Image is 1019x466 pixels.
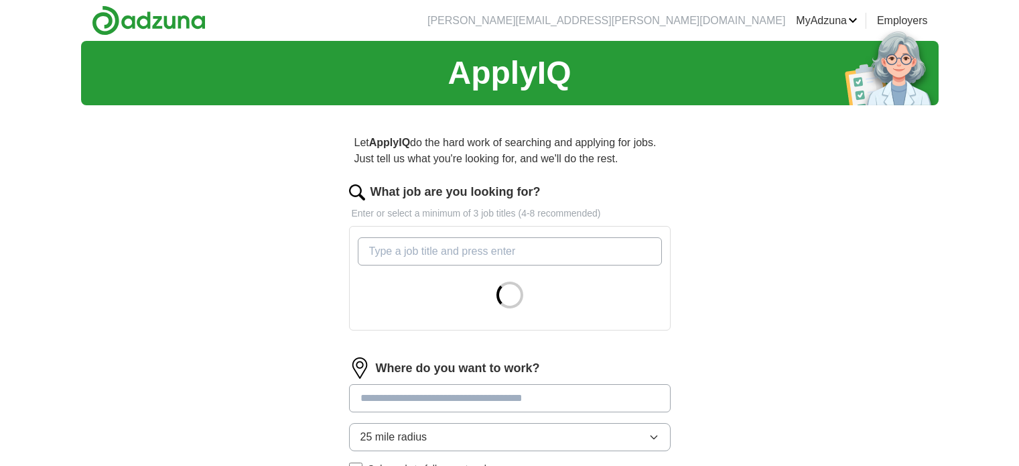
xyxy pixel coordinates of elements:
h1: ApplyIQ [448,49,571,97]
p: Let do the hard work of searching and applying for jobs. Just tell us what you're looking for, an... [349,129,671,172]
p: Enter or select a minimum of 3 job titles (4-8 recommended) [349,207,671,221]
img: Adzuna logo [92,5,206,36]
img: search.png [349,184,365,200]
label: Where do you want to work? [376,359,540,377]
button: 25 mile radius [349,423,671,451]
a: MyAdzuna [796,13,858,29]
input: Type a job title and press enter [358,237,662,266]
label: What job are you looking for? [370,183,541,201]
strong: ApplyIQ [369,137,410,148]
a: Employers [877,13,928,29]
span: 25 mile radius [360,429,427,445]
li: [PERSON_NAME][EMAIL_ADDRESS][PERSON_NAME][DOMAIN_NAME] [427,13,785,29]
img: location.png [349,357,370,379]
